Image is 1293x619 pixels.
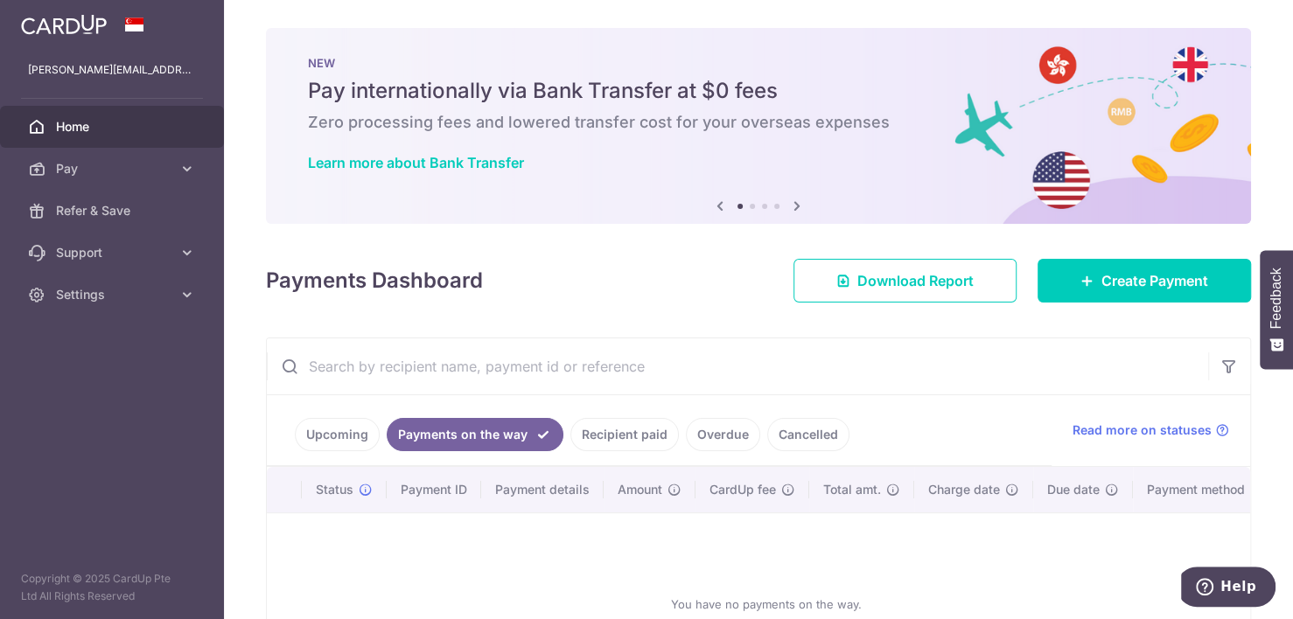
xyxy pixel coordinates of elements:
[308,154,524,171] a: Learn more about Bank Transfer
[570,418,679,451] a: Recipient paid
[1101,270,1208,291] span: Create Payment
[1073,421,1212,439] span: Read more on statuses
[1047,481,1100,498] span: Due date
[387,418,563,451] a: Payments on the way
[1269,268,1284,329] span: Feedback
[709,481,776,498] span: CardUp fee
[308,56,1209,70] p: NEW
[56,244,171,261] span: Support
[56,160,171,177] span: Pay
[1181,567,1276,610] iframe: Opens a widget where you can find more information
[387,467,481,512] th: Payment ID
[686,418,760,451] a: Overdue
[56,118,171,136] span: Home
[56,202,171,219] span: Refer & Save
[823,481,881,498] span: Total amt.
[316,481,353,498] span: Status
[266,28,1251,224] img: Bank transfer banner
[266,265,483,296] h4: Payments Dashboard
[767,418,849,451] a: Cancelled
[267,338,1208,394] input: Search by recipient name, payment id or reference
[308,112,1209,133] h6: Zero processing fees and lowered transfer cost for your overseas expenses
[618,481,662,498] span: Amount
[21,14,107,35] img: CardUp
[1073,421,1229,439] a: Read more on statuses
[308,77,1209,105] h5: Pay internationally via Bank Transfer at $0 fees
[857,270,974,291] span: Download Report
[28,61,196,79] p: [PERSON_NAME][EMAIL_ADDRESS][PERSON_NAME][DOMAIN_NAME]
[56,286,171,303] span: Settings
[1038,259,1251,303] a: Create Payment
[1133,467,1266,512] th: Payment method
[295,418,380,451] a: Upcoming
[928,481,1000,498] span: Charge date
[481,467,604,512] th: Payment details
[1260,250,1293,369] button: Feedback - Show survey
[793,259,1017,303] a: Download Report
